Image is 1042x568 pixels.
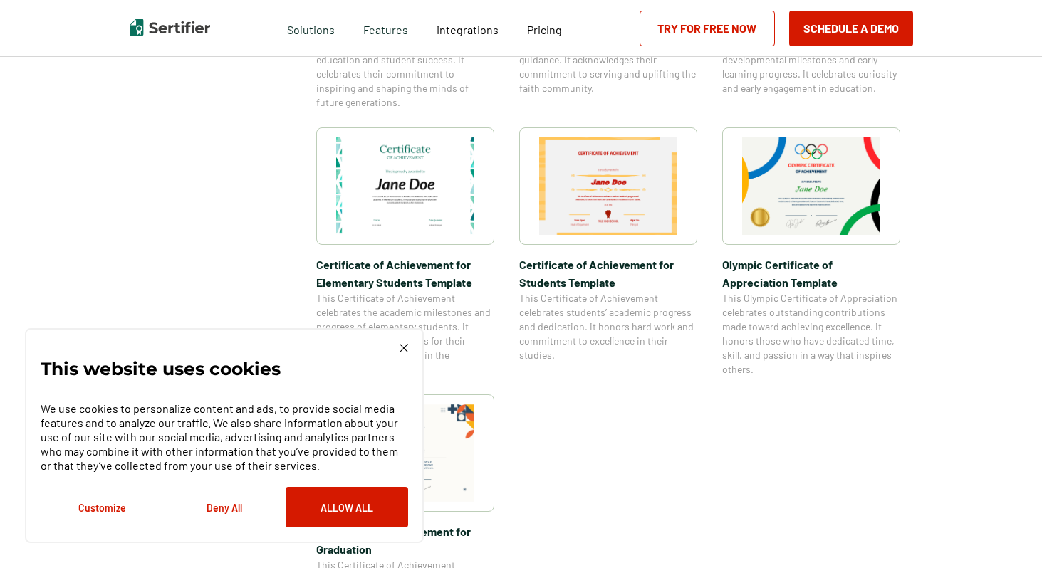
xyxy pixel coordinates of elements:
[971,500,1042,568] iframe: Chat Widget
[316,127,494,377] a: Certificate of Achievement for Elementary Students TemplateCertificate of Achievement for Element...
[437,19,499,37] a: Integrations
[286,487,408,527] button: Allow All
[400,344,408,352] img: Cookie Popup Close
[742,137,880,235] img: Olympic Certificate of Appreciation​ Template
[722,127,900,377] a: Olympic Certificate of Appreciation​ TemplateOlympic Certificate of Appreciation​ TemplateThis Ol...
[722,24,900,95] span: This Certificate of Achievement recognizes preschoolers for their developmental milestones and ea...
[527,19,562,37] a: Pricing
[437,23,499,36] span: Integrations
[519,291,697,362] span: This Certificate of Achievement celebrates students’ academic progress and dedication. It honors ...
[789,11,913,46] button: Schedule a Demo
[722,256,900,291] span: Olympic Certificate of Appreciation​ Template
[640,11,775,46] a: Try for Free Now
[519,256,697,291] span: Certificate of Achievement for Students Template
[41,401,408,473] p: We use cookies to personalize content and ads, to provide social media features and to analyze ou...
[519,127,697,377] a: Certificate of Achievement for Students TemplateCertificate of Achievement for Students TemplateT...
[519,24,697,95] span: This Certificate of Recognition honors pastors for their dedication and spiritual guidance. It ac...
[41,487,163,527] button: Customize
[363,19,408,37] span: Features
[336,137,474,235] img: Certificate of Achievement for Elementary Students Template
[287,19,335,37] span: Solutions
[539,137,677,235] img: Certificate of Achievement for Students Template
[527,23,562,36] span: Pricing
[316,256,494,291] span: Certificate of Achievement for Elementary Students Template
[41,362,281,376] p: This website uses cookies
[130,19,210,36] img: Sertifier | Digital Credentialing Platform
[316,291,494,377] span: This Certificate of Achievement celebrates the academic milestones and progress of elementary stu...
[722,291,900,377] span: This Olympic Certificate of Appreciation celebrates outstanding contributions made toward achievi...
[316,24,494,110] span: This Certificate of Recognition honors teachers for their dedication to education and student suc...
[163,487,286,527] button: Deny All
